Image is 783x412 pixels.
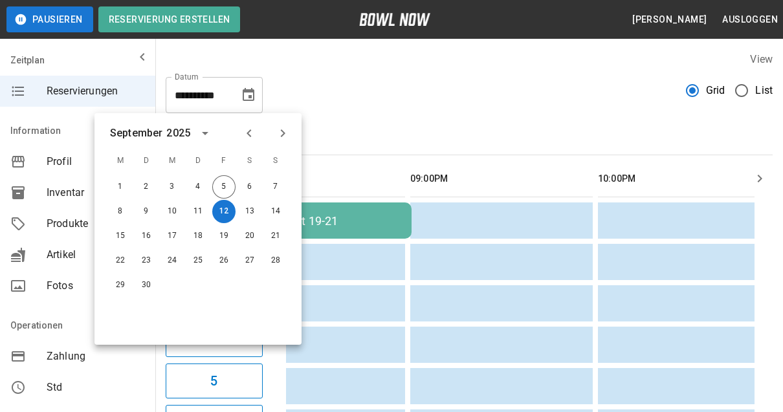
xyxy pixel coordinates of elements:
button: 9. Sep. 2025 [135,200,158,223]
button: 10. Sep. 2025 [160,200,184,223]
button: 7. Sep. 2025 [264,175,287,199]
button: 5 [166,363,263,398]
button: 20. Sep. 2025 [238,224,261,248]
button: 14. Sep. 2025 [264,200,287,223]
button: Next month [272,122,294,144]
div: inventory tabs [166,124,773,155]
button: calendar view is open, switch to year view [194,122,216,144]
img: logo [359,13,430,26]
button: 15. Sep. 2025 [109,224,132,248]
button: 21. Sep. 2025 [264,224,287,248]
button: 23. Sep. 2025 [135,249,158,272]
button: 30. Sep. 2025 [135,274,158,297]
span: M [109,148,132,174]
span: Reservierungen [47,83,145,99]
div: September [110,125,162,141]
span: Grid [706,83,725,98]
button: Choose date, selected date is 12. Sep. 2025 [236,82,261,108]
button: 22. Sep. 2025 [109,249,132,272]
span: D [186,148,210,174]
button: 26. Sep. 2025 [212,249,236,272]
span: Profil [47,154,145,169]
button: 19. Sep. 2025 [212,224,236,248]
button: 13. Sep. 2025 [238,200,261,223]
button: 29. Sep. 2025 [109,274,132,297]
button: Previous month [238,122,260,144]
button: Pausieren [6,6,93,32]
span: Zahlung [47,349,145,364]
button: 12. Sep. 2025 [212,200,236,223]
button: 3. Sep. 2025 [160,175,184,199]
span: Inventar [47,185,145,201]
button: 27. Sep. 2025 [238,249,261,272]
button: 28. Sep. 2025 [264,249,287,272]
button: 8. Sep. 2025 [109,200,132,223]
button: 18. Sep. 2025 [186,224,210,248]
button: 2. Sep. 2025 [135,175,158,199]
button: 6. Sep. 2025 [238,175,261,199]
span: F [212,148,236,174]
h6: 5 [210,371,217,391]
span: S [238,148,261,174]
span: Artikel [47,247,145,263]
span: Produkte [47,216,145,232]
button: 25. Sep. 2025 [186,249,210,272]
span: Std [47,380,145,395]
button: 24. Sep. 2025 [160,249,184,272]
button: 1. Sep. 2025 [109,175,132,199]
button: 5. Sep. 2025 [212,175,236,199]
span: List [755,83,773,98]
button: 16. Sep. 2025 [135,224,158,248]
span: Fotos [47,278,145,294]
button: 17. Sep. 2025 [160,224,184,248]
span: D [135,148,158,174]
button: [PERSON_NAME] [627,8,712,32]
button: 11. Sep. 2025 [186,200,210,223]
label: View [750,53,773,65]
span: S [264,148,287,174]
span: M [160,148,184,174]
button: Ausloggen [717,8,783,32]
div: 2025 [166,125,190,141]
button: Reservierung erstellen [98,6,241,32]
button: 4. Sep. 2025 [186,175,210,199]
